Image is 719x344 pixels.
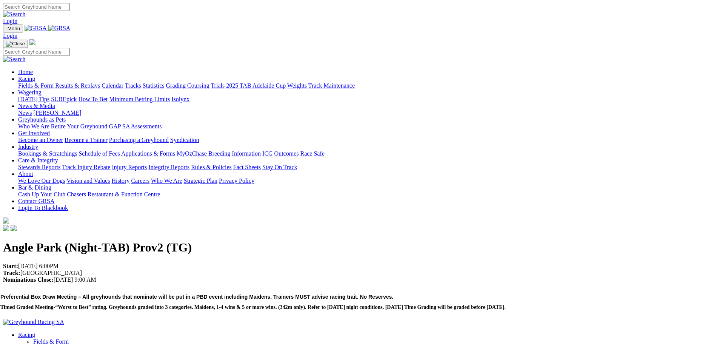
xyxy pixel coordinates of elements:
[143,82,165,89] a: Statistics
[18,205,68,211] a: Login To Blackbook
[79,96,108,102] a: How To Bet
[18,184,51,191] a: Bar & Dining
[219,177,254,184] a: Privacy Policy
[8,26,20,31] span: Menu
[18,143,38,150] a: Industry
[18,89,42,96] a: Wagering
[18,198,54,204] a: Contact GRSA
[148,164,189,170] a: Integrity Reports
[65,137,108,143] a: Become a Trainer
[184,177,217,184] a: Strategic Plan
[11,225,17,231] img: twitter.svg
[18,137,63,143] a: Become an Owner
[18,150,77,157] a: Bookings & Scratchings
[3,11,26,18] img: Search
[55,82,100,89] a: Results & Replays
[18,171,33,177] a: About
[18,137,716,143] div: Get Involved
[48,25,71,32] img: GRSA
[18,177,716,184] div: About
[18,164,716,171] div: Care & Integrity
[3,32,17,39] a: Login
[131,177,149,184] a: Careers
[109,137,169,143] a: Purchasing a Greyhound
[67,191,160,197] a: Chasers Restaurant & Function Centre
[151,177,182,184] a: Who We Are
[18,103,55,109] a: News & Media
[3,18,17,24] a: Login
[208,150,261,157] a: Breeding Information
[0,304,506,310] span: Timed Graded Meeting-“Worst to Best” rating. Greyhounds graded into 3 categories. Maidens, 1-4 wi...
[18,82,716,89] div: Racing
[18,110,32,116] a: News
[112,164,147,170] a: Injury Reports
[18,116,66,123] a: Greyhounds as Pets
[177,150,207,157] a: MyOzChase
[51,96,77,102] a: SUREpick
[18,110,716,116] div: News & Media
[102,82,123,89] a: Calendar
[262,164,297,170] a: Stay On Track
[18,191,716,198] div: Bar & Dining
[25,25,47,32] img: GRSA
[3,225,9,231] img: facebook.svg
[233,164,261,170] a: Fact Sheets
[18,150,716,157] div: Industry
[166,82,186,89] a: Grading
[51,123,108,130] a: Retire Your Greyhound
[18,130,50,136] a: Get Involved
[3,218,9,224] img: logo-grsa-white.png
[3,241,716,255] h1: Angle Park (Night-TAB) Prov2 (TG)
[170,137,199,143] a: Syndication
[66,177,110,184] a: Vision and Values
[18,332,35,338] a: Racing
[18,177,65,184] a: We Love Our Dogs
[171,96,189,102] a: Isolynx
[3,270,20,276] strong: Track:
[18,96,49,102] a: [DATE] Tips
[226,82,286,89] a: 2025 TAB Adelaide Cup
[3,276,54,283] strong: Nominations Close:
[191,164,232,170] a: Rules & Policies
[111,177,129,184] a: History
[29,39,35,45] img: logo-grsa-white.png
[18,123,716,130] div: Greyhounds as Pets
[308,82,355,89] a: Track Maintenance
[33,110,81,116] a: [PERSON_NAME]
[79,150,120,157] a: Schedule of Fees
[3,319,64,325] img: Greyhound Racing SA
[18,69,33,75] a: Home
[3,25,23,32] button: Toggle navigation
[287,82,307,89] a: Weights
[109,123,162,130] a: GAP SA Assessments
[18,191,65,197] a: Cash Up Your Club
[18,82,54,89] a: Fields & Form
[109,96,170,102] a: Minimum Betting Limits
[121,150,175,157] a: Applications & Forms
[3,263,18,269] strong: Start:
[6,41,25,47] img: Close
[3,3,70,11] input: Search
[3,48,70,56] input: Search
[125,82,141,89] a: Tracks
[18,157,58,164] a: Care & Integrity
[62,164,110,170] a: Track Injury Rebate
[3,263,716,283] p: [DATE] 6:00PM [GEOGRAPHIC_DATA] [DATE] 9:00 AM
[3,40,28,48] button: Toggle navigation
[0,294,393,300] span: Preferential Box Draw Meeting – All greyhounds that nominate will be put in a PBD event including...
[211,82,225,89] a: Trials
[3,56,26,63] img: Search
[262,150,299,157] a: ICG Outcomes
[18,76,35,82] a: Racing
[18,164,60,170] a: Stewards Reports
[300,150,324,157] a: Race Safe
[187,82,209,89] a: Coursing
[18,123,49,130] a: Who We Are
[18,96,716,103] div: Wagering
